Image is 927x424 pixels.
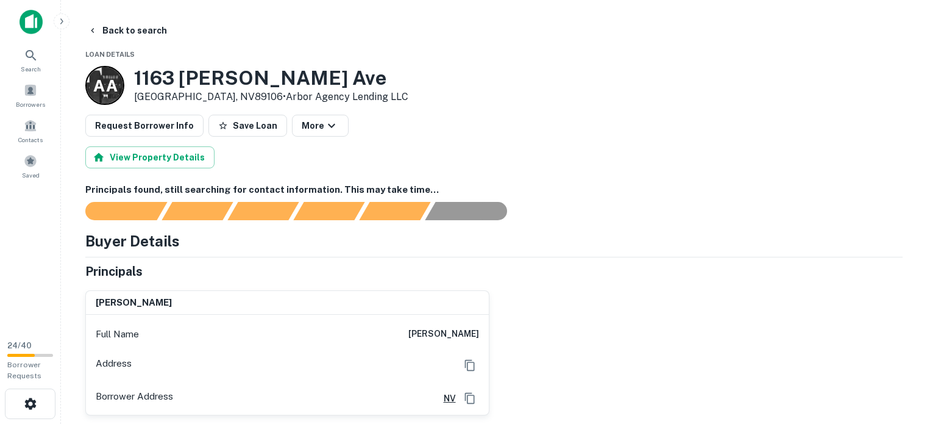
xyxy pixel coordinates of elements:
[96,296,172,310] h6: [PERSON_NAME]
[93,74,116,98] p: A A
[7,361,41,380] span: Borrower Requests
[85,230,180,252] h4: Buyer Details
[7,341,32,350] span: 24 / 40
[227,202,299,220] div: Documents found, AI parsing details...
[22,170,40,180] span: Saved
[866,326,927,385] iframe: Chat Widget
[461,389,479,408] button: Copy Address
[4,114,57,147] a: Contacts
[85,262,143,281] h5: Principals
[85,115,204,137] button: Request Borrower Info
[162,202,233,220] div: Your request is received and processing...
[71,202,162,220] div: Sending borrower request to AI...
[4,79,57,112] a: Borrowers
[85,183,903,197] h6: Principals found, still searching for contact information. This may take time...
[83,20,172,41] button: Back to search
[18,135,43,145] span: Contacts
[96,327,139,342] p: Full Name
[16,99,45,109] span: Borrowers
[293,202,364,220] div: Principals found, AI now looking for contact information...
[96,356,132,375] p: Address
[21,64,41,74] span: Search
[4,43,57,76] a: Search
[134,66,408,90] h3: 1163 [PERSON_NAME] Ave
[425,202,522,220] div: AI fulfillment process complete.
[4,149,57,182] a: Saved
[208,115,287,137] button: Save Loan
[96,389,173,408] p: Borrower Address
[134,90,408,104] p: [GEOGRAPHIC_DATA], NV89106 •
[286,91,408,102] a: Arbor Agency Lending LLC
[408,327,479,342] h6: [PERSON_NAME]
[434,392,456,405] a: NV
[85,146,215,168] button: View Property Details
[461,356,479,375] button: Copy Address
[85,51,135,58] span: Loan Details
[20,10,43,34] img: capitalize-icon.png
[292,115,349,137] button: More
[359,202,430,220] div: Principals found, still searching for contact information. This may take time...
